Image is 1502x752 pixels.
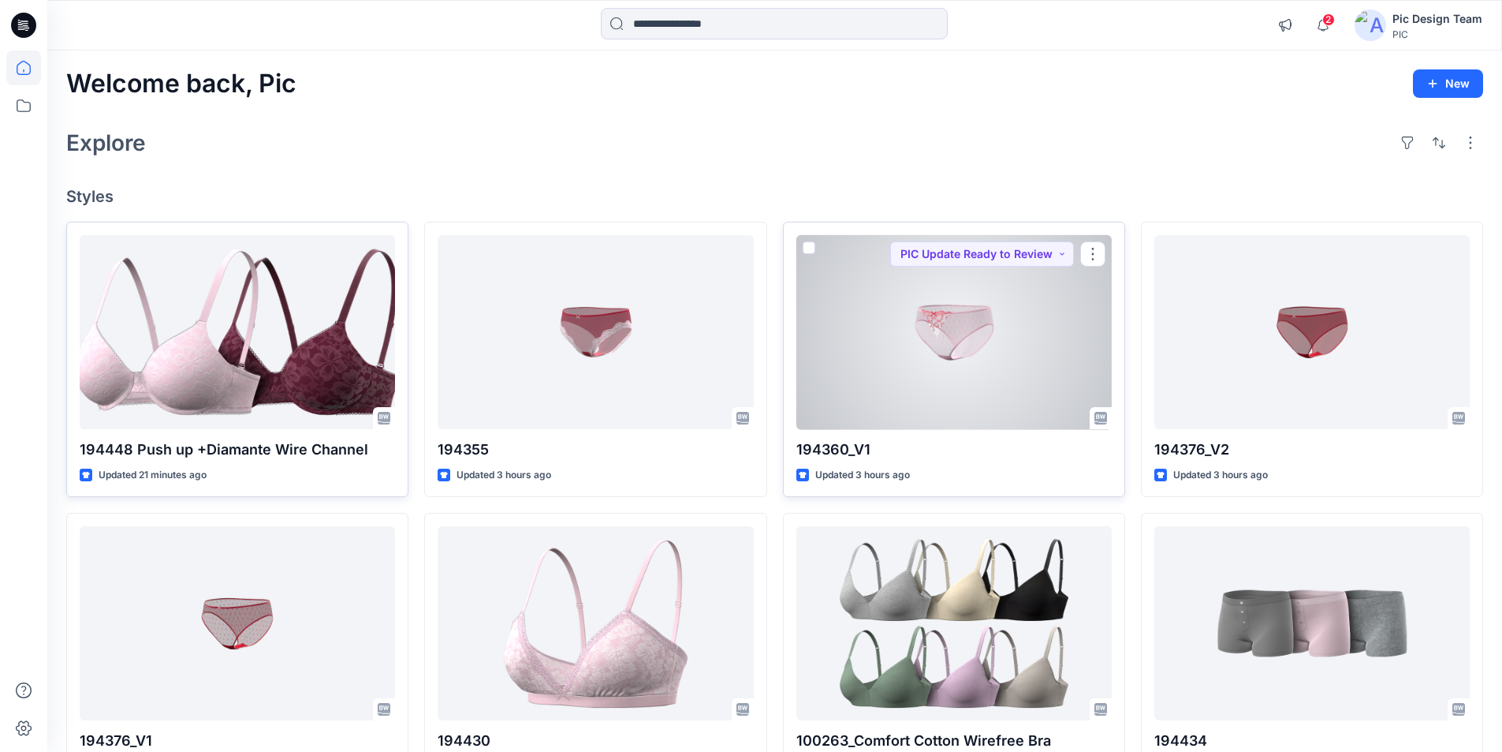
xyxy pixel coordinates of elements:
p: 194448 Push up +Diamante Wire Channel [80,439,395,461]
p: 194430 [438,730,753,752]
p: 194376_V2 [1154,439,1470,461]
a: 194376_V1 [80,526,395,721]
a: 194448 Push up +Diamante Wire Channel [80,235,395,430]
p: Updated 3 hours ago [815,467,910,484]
img: avatar [1355,9,1386,41]
span: 2 [1322,13,1335,26]
h2: Explore [66,130,146,155]
button: New [1413,69,1483,98]
p: Updated 3 hours ago [1173,467,1268,484]
a: 194376_V2 [1154,235,1470,430]
a: 194355 [438,235,753,430]
h4: Styles [66,187,1483,206]
p: 194355 [438,439,753,461]
h2: Welcome back, Pic [66,69,296,99]
div: PIC [1392,28,1482,40]
a: 194360_V1 [796,235,1112,430]
p: 100263_Comfort Cotton Wirefree Bra [796,730,1112,752]
p: Updated 21 minutes ago [99,467,207,484]
a: 194430 [438,526,753,721]
p: Updated 3 hours ago [457,467,551,484]
div: Pic Design Team [1392,9,1482,28]
p: 194360_V1 [796,439,1112,461]
p: 194376_V1 [80,730,395,752]
a: 100263_Comfort Cotton Wirefree Bra [796,526,1112,721]
a: 194434 [1154,526,1470,721]
p: 194434 [1154,730,1470,752]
